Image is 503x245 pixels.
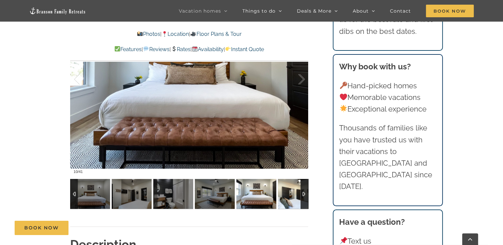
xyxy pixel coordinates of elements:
span: Vacation homes [179,9,221,13]
img: 📌 [340,237,347,244]
img: 🌟 [340,105,347,112]
p: Thousands of families like you have trusted us with their vacations to [GEOGRAPHIC_DATA] and [GEO... [339,122,436,192]
img: ✅ [115,46,120,51]
span: Contact [390,9,411,13]
img: 💬 [143,46,149,51]
img: 📸 [137,31,143,37]
a: Floor Plans & Tour [190,31,241,37]
img: 07-Wildflower-Lodge-at-Table-Rock-Lake-Branson-Family-Retreats-vacation-home-rental-1148-scaled.j... [278,179,318,209]
p: | | [70,30,308,39]
a: Photos [137,31,160,37]
img: 06-Wildflower-Lodge-at-Table-Rock-Lake-Branson-Family-Retreats-vacation-home-rental-1141-scaled.j... [70,179,110,209]
img: Branson Family Retreats Logo [29,7,86,15]
img: 💲 [171,46,177,51]
h3: Why book with us? [339,61,436,73]
a: Book Now [15,221,68,235]
strong: Have a question? [339,217,405,227]
a: Features [114,46,142,52]
img: 📍 [162,31,167,37]
img: 👉 [225,46,231,51]
p: | | | | [70,45,308,54]
img: 06-Wildflower-Lodge-at-Table-Rock-Lake-Branson-Family-Retreats-vacation-home-rental-1142-scaled.j... [112,179,152,209]
a: Availability [192,46,224,52]
span: Book Now [426,5,474,17]
span: Book Now [24,225,59,231]
p: Hand-picked homes Memorable vacations Exceptional experience [339,80,436,115]
img: 📆 [192,46,197,51]
a: Location [162,31,189,37]
a: Rates [171,46,190,52]
img: 06-Wildflower-Lodge-at-Table-Rock-Lake-Branson-Family-Retreats-vacation-home-rental-1143-scaled.j... [153,179,193,209]
img: 🎥 [190,31,196,37]
span: Things to do [242,9,276,13]
img: 07-Wildflower-Lodge-at-Table-Rock-Lake-Branson-Family-Retreats-vacation-home-rental-1146-scaled.j... [195,179,235,209]
span: Deals & More [297,9,331,13]
img: ❤️ [340,93,347,101]
img: 07-Wildflower-Lodge-at-Table-Rock-Lake-Branson-Family-Retreats-vacation-home-rental-1147-scaled.j... [236,179,276,209]
span: About [353,9,369,13]
img: 🔑 [340,82,347,89]
a: Instant Quote [225,46,264,52]
a: Reviews [143,46,169,52]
